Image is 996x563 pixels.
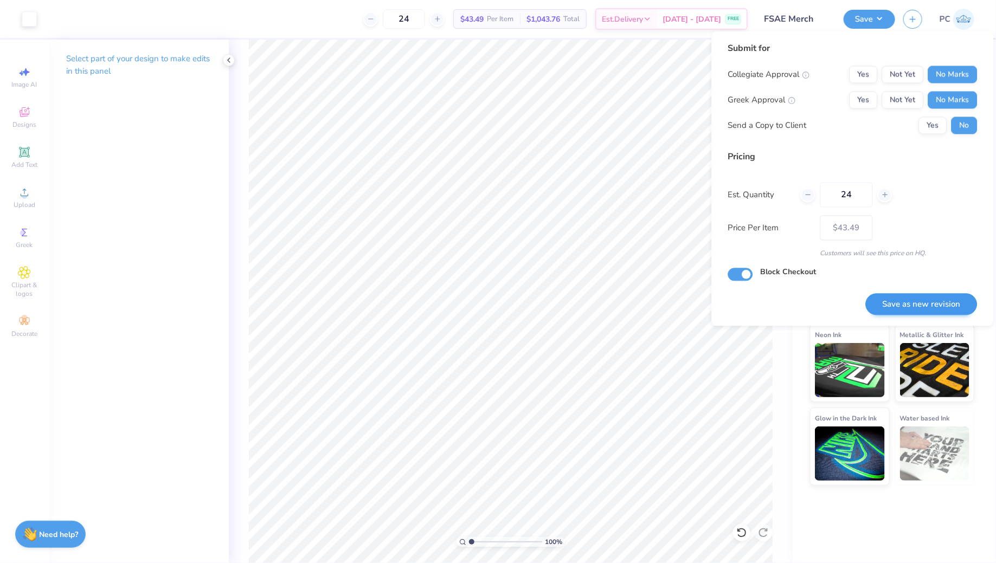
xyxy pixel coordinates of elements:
p: Select part of your design to make edits in this panel [66,53,211,77]
input: – – [383,9,425,29]
div: Submit for [728,42,978,55]
button: Yes [919,117,947,134]
input: – – [820,183,873,208]
button: No [952,117,978,134]
label: Price Per Item [728,222,812,234]
span: Designs [12,120,36,129]
button: No Marks [928,92,978,109]
span: Upload [14,200,35,209]
img: Metallic & Glitter Ink [900,343,970,397]
span: Image AI [12,80,37,89]
button: Save [844,10,895,29]
span: [DATE] - [DATE] [663,14,721,25]
button: Yes [850,92,878,109]
div: Greek Approval [728,94,796,106]
div: Pricing [728,151,978,164]
span: Glow in the Dark Ink [815,412,877,424]
span: $1,043.76 [526,14,560,25]
label: Est. Quantity [728,189,793,201]
span: Metallic & Glitter Ink [900,329,964,340]
span: Decorate [11,329,37,338]
label: Block Checkout [761,267,817,278]
button: Not Yet [882,92,924,109]
span: PC [940,13,950,25]
img: Water based Ink [900,426,970,481]
img: Pema Choden Lama [953,9,974,30]
img: Neon Ink [815,343,885,397]
span: $43.49 [460,14,484,25]
img: Glow in the Dark Ink [815,426,885,481]
div: Send a Copy to Client [728,119,807,132]
span: Est. Delivery [602,14,643,25]
span: FREE [728,15,739,23]
button: No Marks [928,66,978,83]
span: Total [563,14,580,25]
button: Yes [850,66,878,83]
button: Save as new revision [866,293,978,315]
input: Untitled Design [756,8,836,30]
strong: Need help? [40,529,79,540]
div: Customers will see this price on HQ. [728,249,978,258]
span: Clipart & logos [5,281,43,298]
span: Greek [16,241,33,249]
span: Water based Ink [900,412,950,424]
div: Collegiate Approval [728,68,810,81]
span: Neon Ink [815,329,841,340]
button: Not Yet [882,66,924,83]
span: 100 % [545,537,562,547]
span: Add Text [11,160,37,169]
span: Per Item [487,14,513,25]
a: PC [940,9,974,30]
